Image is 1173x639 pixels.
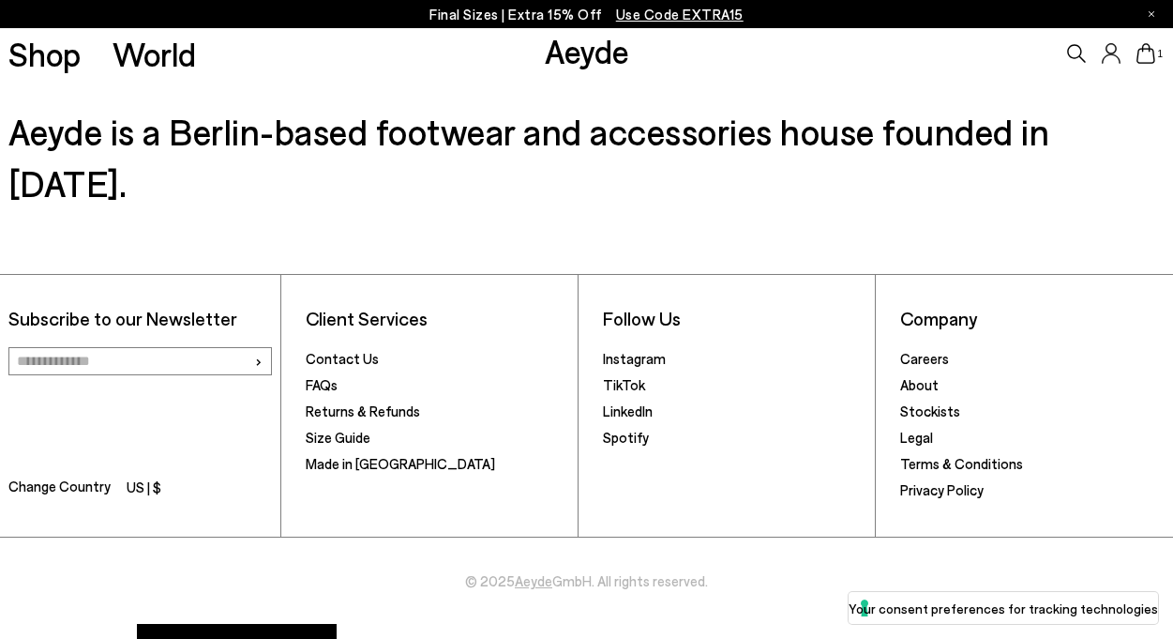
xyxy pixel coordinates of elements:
[1155,49,1165,59] span: 1
[900,403,960,419] a: Stockists
[603,376,645,393] a: TikTok
[254,347,263,374] span: ›
[603,403,653,419] a: LinkedIn
[545,31,629,70] a: Aeyde
[8,38,81,70] a: Shop
[603,350,666,367] a: Instagram
[603,307,867,330] li: Follow Us
[306,429,370,446] a: Size Guide
[429,3,744,26] p: Final Sizes | Extra 15% Off
[113,38,196,70] a: World
[306,376,338,393] a: FAQs
[900,481,984,498] a: Privacy Policy
[8,475,111,502] span: Change Country
[900,350,949,367] a: Careers
[127,476,161,502] li: US | $
[603,429,649,446] a: Spotify
[306,403,420,419] a: Returns & Refunds
[900,376,939,393] a: About
[900,307,1165,330] li: Company
[306,350,379,367] a: Contact Us
[306,455,495,472] a: Made in [GEOGRAPHIC_DATA]
[900,429,933,446] a: Legal
[515,572,552,589] a: Aeyde
[900,455,1023,472] a: Terms & Conditions
[849,592,1158,624] button: Your consent preferences for tracking technologies
[306,307,570,330] li: Client Services
[8,307,273,330] p: Subscribe to our Newsletter
[616,6,744,23] span: Navigate to /collections/ss25-final-sizes
[1136,43,1155,64] a: 1
[849,599,1158,618] label: Your consent preferences for tracking technologies
[8,106,1165,209] h3: Aeyde is a Berlin-based footwear and accessories house founded in [DATE].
